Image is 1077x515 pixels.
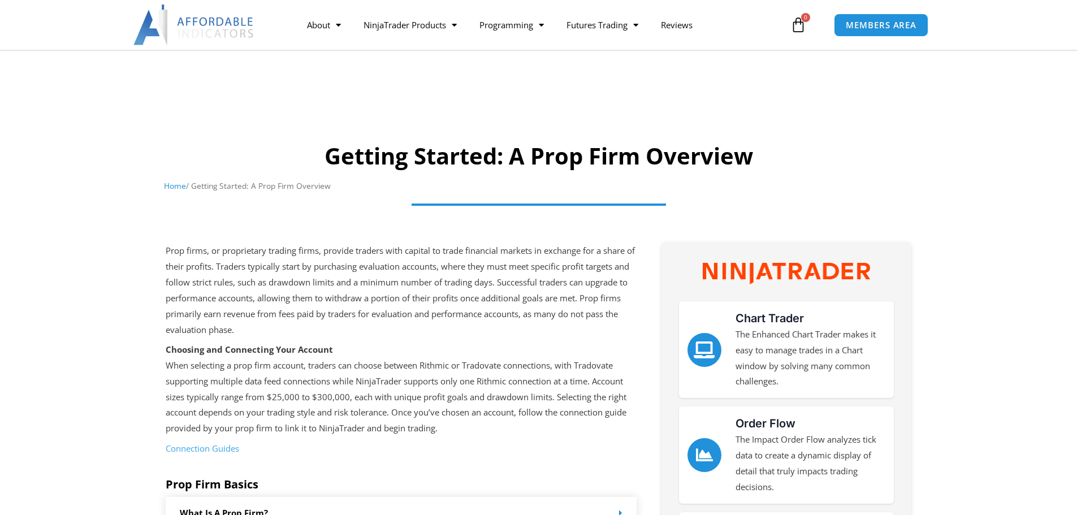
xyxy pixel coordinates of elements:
[133,5,255,45] img: LogoAI | Affordable Indicators – NinjaTrader
[736,432,885,495] p: The Impact Order Flow analyzes tick data to create a dynamic display of detail that truly impacts...
[703,263,870,284] img: NinjaTrader Wordmark color RGB | Affordable Indicators – NinjaTrader
[352,12,468,38] a: NinjaTrader Products
[296,12,352,38] a: About
[736,327,885,390] p: The Enhanced Chart Trader makes it easy to manage trades in a Chart window by solving many common...
[164,180,186,191] a: Home
[834,14,928,37] a: MEMBERS AREA
[468,12,555,38] a: Programming
[846,21,916,29] span: MEMBERS AREA
[296,12,788,38] nav: Menu
[164,140,913,172] h1: Getting Started: A Prop Firm Overview
[555,12,650,38] a: Futures Trading
[736,417,795,430] a: Order Flow
[164,179,913,193] nav: Breadcrumb
[166,243,637,337] p: Prop firms, or proprietary trading firms, provide traders with capital to trade financial markets...
[801,13,810,22] span: 0
[687,438,721,472] a: Order Flow
[736,311,804,325] a: Chart Trader
[166,342,637,436] p: When selecting a prop firm account, traders can choose between Rithmic or Tradovate connections, ...
[773,8,823,41] a: 0
[166,478,637,491] h5: Prop Firm Basics
[166,443,239,454] a: Connection Guides
[687,333,721,367] a: Chart Trader
[166,344,333,355] strong: Choosing and Connecting Your Account
[650,12,704,38] a: Reviews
